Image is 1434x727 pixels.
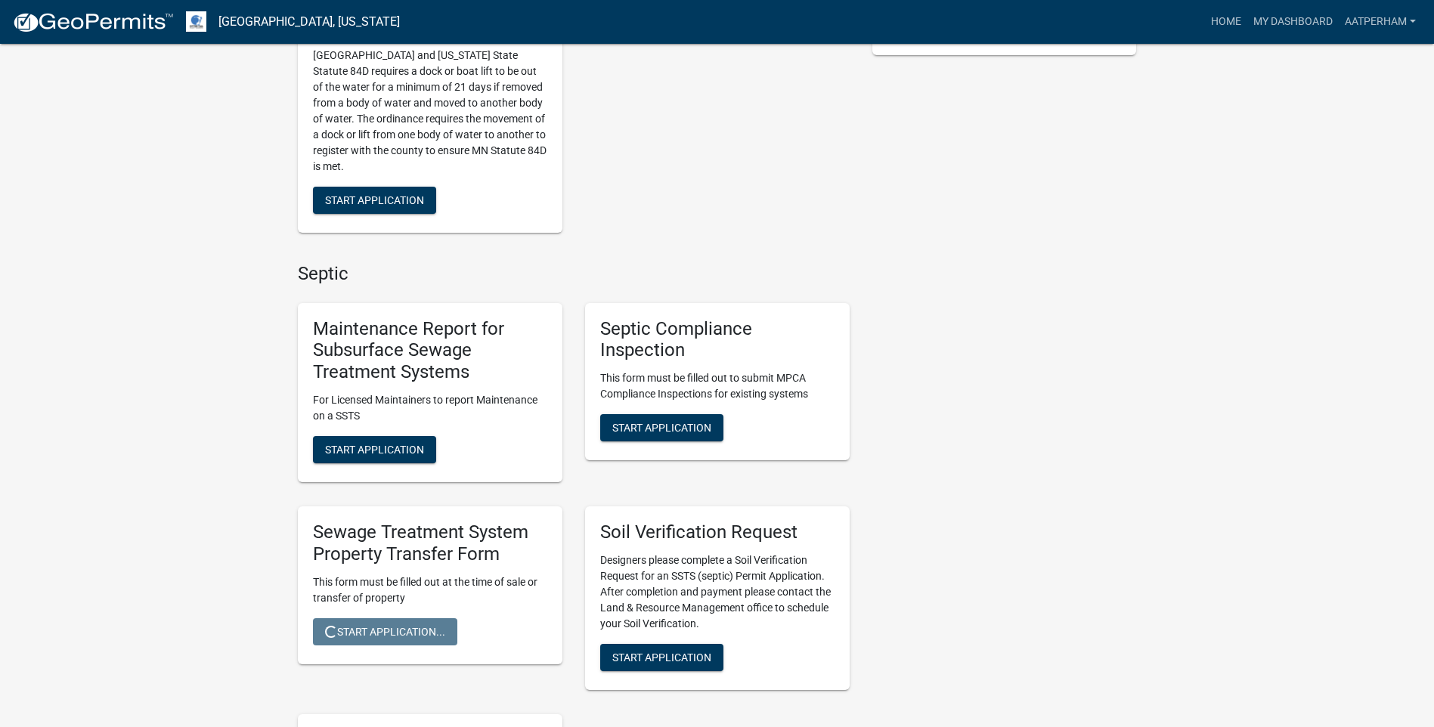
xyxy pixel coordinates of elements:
[313,48,547,175] p: [GEOGRAPHIC_DATA] and [US_STATE] State Statute 84D requires a dock or boat lift to be out of the ...
[600,370,835,402] p: This form must be filled out to submit MPCA Compliance Inspections for existing systems
[325,444,424,456] span: Start Application
[1339,8,1422,36] a: AATPerham
[298,263,850,285] h4: Septic
[1247,8,1339,36] a: My Dashboard
[313,521,547,565] h5: Sewage Treatment System Property Transfer Form
[600,552,835,632] p: Designers please complete a Soil Verification Request for an SSTS (septic) Permit Application. Af...
[186,11,206,32] img: Otter Tail County, Minnesota
[612,651,711,663] span: Start Application
[313,436,436,463] button: Start Application
[313,618,457,645] button: Start Application...
[218,9,400,35] a: [GEOGRAPHIC_DATA], [US_STATE]
[313,187,436,214] button: Start Application
[600,521,835,543] h5: Soil Verification Request
[325,193,424,206] span: Start Application
[600,414,723,441] button: Start Application
[313,574,547,606] p: This form must be filled out at the time of sale or transfer of property
[600,318,835,362] h5: Septic Compliance Inspection
[313,318,547,383] h5: Maintenance Report for Subsurface Sewage Treatment Systems
[1205,8,1247,36] a: Home
[325,625,445,637] span: Start Application...
[313,392,547,424] p: For Licensed Maintainers to report Maintenance on a SSTS
[600,644,723,671] button: Start Application
[612,422,711,434] span: Start Application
